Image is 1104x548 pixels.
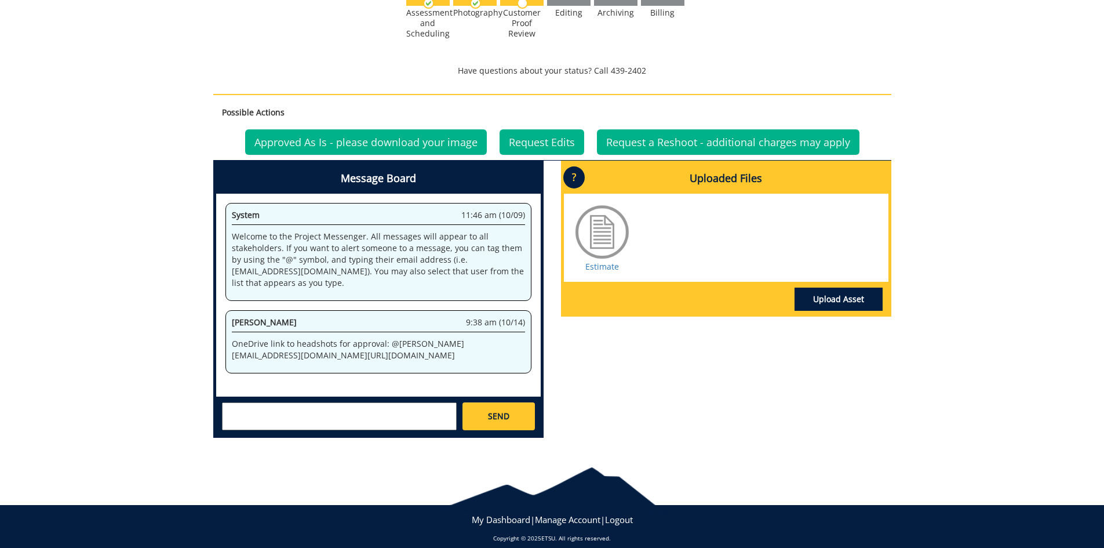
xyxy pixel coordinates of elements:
[213,65,891,77] p: Have questions about your status? Call 439-2402
[232,231,525,289] p: Welcome to the Project Messenger. All messages will appear to all stakeholders. If you want to al...
[453,8,497,18] div: Photography
[535,514,600,525] a: Manage Account
[462,402,534,430] a: SEND
[406,8,450,39] div: Assessment and Scheduling
[216,164,541,194] h4: Message Board
[500,129,584,155] a: Request Edits
[222,402,457,430] textarea: messageToSend
[245,129,487,155] a: Approved As Is - please download your image
[222,107,285,118] strong: Possible Actions
[232,209,260,220] span: System
[585,261,619,272] a: Estimate
[232,317,297,328] span: [PERSON_NAME]
[605,514,633,525] a: Logout
[472,514,530,525] a: My Dashboard
[541,534,555,542] a: ETSU
[232,338,525,361] p: OneDrive link to headshots for approval: @ [PERSON_NAME][EMAIL_ADDRESS][DOMAIN_NAME] [URL][DOMAIN...
[563,166,585,188] p: ?
[488,411,509,422] span: SEND
[594,8,637,18] div: Archiving
[461,209,525,221] span: 11:46 am (10/09)
[795,288,883,311] a: Upload Asset
[597,129,859,155] a: Request a Reshoot - additional charges may apply
[500,8,544,39] div: Customer Proof Review
[547,8,591,18] div: Editing
[564,164,888,194] h4: Uploaded Files
[641,8,684,18] div: Billing
[466,317,525,328] span: 9:38 am (10/14)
